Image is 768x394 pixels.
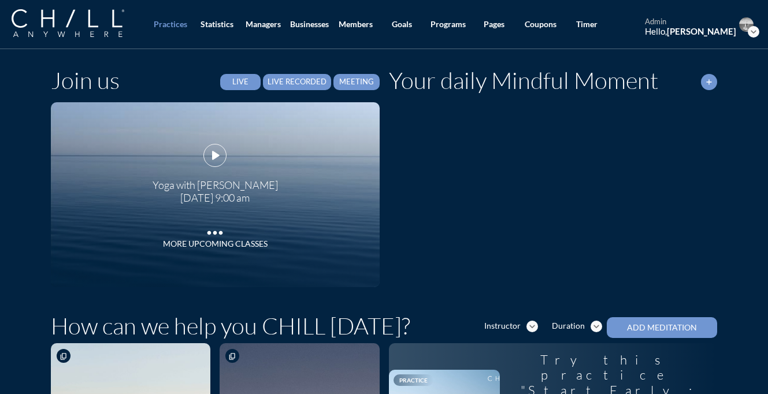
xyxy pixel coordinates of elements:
[431,20,466,29] div: Programs
[51,312,410,340] h1: How can we help you CHILL [DATE]?
[12,9,147,39] a: Company Logo
[389,66,658,94] h1: Your daily Mindful Moment
[60,352,68,360] i: content_copy
[526,321,538,332] i: expand_more
[399,377,428,384] span: Practice
[201,20,233,29] div: Statistics
[153,170,278,192] div: Yoga with [PERSON_NAME]
[263,74,331,90] button: Live Recorded
[484,20,504,29] div: Pages
[704,77,714,87] i: add
[645,26,736,36] div: Hello,
[153,192,278,205] div: [DATE] 9:00 am
[591,321,602,332] i: expand_more
[12,9,124,37] img: Company Logo
[552,321,585,331] div: Duration
[154,20,187,29] div: Practices
[576,20,598,29] div: Timer
[228,352,236,360] i: content_copy
[290,20,329,29] div: Businesses
[339,20,373,29] div: Members
[748,26,759,38] i: expand_more
[163,239,268,249] div: More Upcoming Classes
[484,321,521,331] div: Instructor
[627,323,697,333] div: Add Meditation
[229,77,252,87] div: Live
[338,77,375,87] div: Meeting
[525,20,556,29] div: Coupons
[392,20,412,29] div: Goals
[333,74,380,90] button: Meeting
[739,17,754,32] img: Profile icon
[51,66,120,94] h1: Join us
[220,74,261,90] button: Live
[203,221,227,239] i: more_horiz
[645,17,736,27] div: admin
[246,20,281,29] div: Managers
[206,147,224,164] i: play_arrow
[667,26,736,36] strong: [PERSON_NAME]
[607,317,717,338] button: Add Meditation
[268,77,327,87] div: Live Recorded
[203,144,227,167] button: play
